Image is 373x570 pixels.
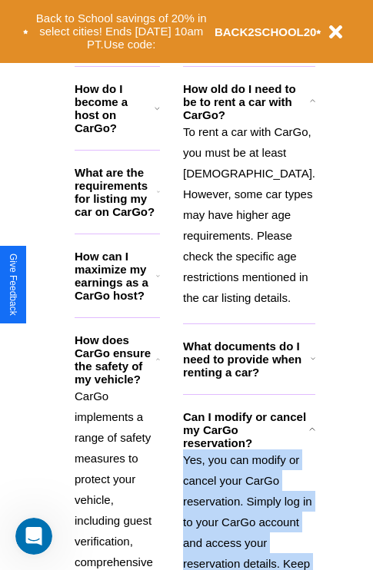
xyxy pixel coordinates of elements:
p: To rent a car with CarGo, you must be at least [DEMOGRAPHIC_DATA]. However, some car types may ha... [183,121,315,308]
div: Give Feedback [8,254,18,316]
iframe: Intercom live chat [15,518,52,555]
h3: What are the requirements for listing my car on CarGo? [75,166,157,218]
h3: Can I modify or cancel my CarGo reservation? [183,410,309,449]
h3: How old do I need to be to rent a car with CarGo? [183,82,309,121]
b: BACK2SCHOOL20 [215,25,317,38]
h3: How can I maximize my earnings as a CarGo host? [75,250,156,302]
button: Back to School savings of 20% in select cities! Ends [DATE] 10am PT.Use code: [28,8,215,55]
h3: What documents do I need to provide when renting a car? [183,340,311,379]
h3: How does CarGo ensure the safety of my vehicle? [75,333,156,386]
h3: How do I become a host on CarGo? [75,82,155,134]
